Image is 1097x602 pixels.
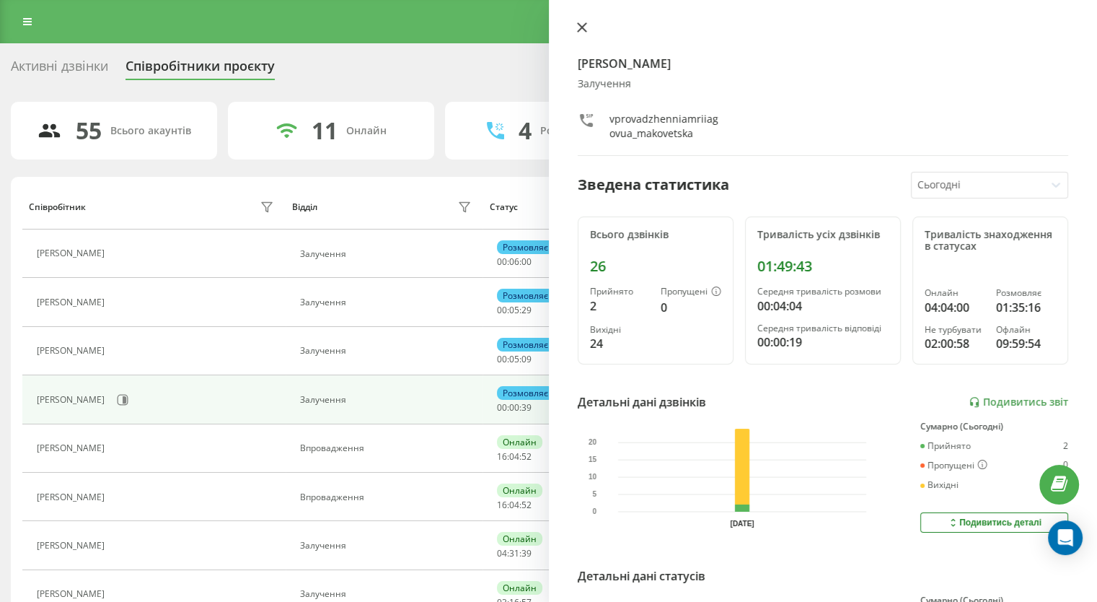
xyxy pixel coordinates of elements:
[300,395,475,405] div: Залучення
[37,297,108,307] div: [PERSON_NAME]
[590,297,649,315] div: 2
[497,435,542,449] div: Онлайн
[996,335,1056,352] div: 09:59:54
[346,125,387,137] div: Онлайн
[590,258,721,275] div: 26
[37,346,108,356] div: [PERSON_NAME]
[509,353,519,365] span: 05
[497,532,542,546] div: Онлайн
[292,202,317,212] div: Відділ
[661,287,721,298] div: Пропущені
[590,325,649,335] div: Вихідні
[661,299,721,316] div: 0
[497,353,507,365] span: 00
[497,581,542,595] div: Онлайн
[300,443,475,453] div: Впровадження
[592,507,596,515] text: 0
[497,499,507,511] span: 16
[578,393,706,411] div: Детальні дані дзвінків
[920,441,971,451] div: Прийнято
[509,256,519,268] span: 06
[1048,520,1083,555] div: Open Intercom Messenger
[497,289,554,302] div: Розмовляє
[920,480,959,490] div: Вихідні
[996,288,1056,298] div: Розмовляє
[300,346,475,356] div: Залучення
[578,567,705,585] div: Детальні дані статусів
[110,125,191,137] div: Всього акаунтів
[757,229,889,241] div: Тривалість усіх дзвінків
[497,484,542,497] div: Онлайн
[730,520,754,528] text: [DATE]
[300,249,475,259] div: Залучення
[497,354,532,365] div: : :
[578,55,1069,72] h4: [PERSON_NAME]
[578,174,729,196] div: Зведена статистика
[509,304,519,316] span: 05
[497,257,532,267] div: : :
[312,117,338,144] div: 11
[757,258,889,275] div: 01:49:43
[497,304,507,316] span: 00
[497,403,532,413] div: : :
[37,248,108,258] div: [PERSON_NAME]
[300,589,475,599] div: Залучення
[920,512,1068,533] button: Подивитись деталі
[497,386,554,400] div: Розмовляє
[589,438,597,446] text: 20
[757,333,889,351] div: 00:00:19
[300,297,475,307] div: Залучення
[497,240,554,254] div: Розмовляє
[757,297,889,315] div: 00:04:04
[996,325,1056,335] div: Офлайн
[609,112,722,141] div: vprovadzhenniamriiagovua_makovetska
[300,541,475,551] div: Залучення
[37,589,108,599] div: [PERSON_NAME]
[37,492,108,502] div: [PERSON_NAME]
[578,78,1069,90] div: Залучення
[29,202,86,212] div: Співробітник
[996,299,1056,316] div: 01:35:16
[757,287,889,297] div: Середня тривалість розмови
[37,395,108,405] div: [PERSON_NAME]
[521,353,532,365] span: 09
[589,455,597,463] text: 15
[76,117,102,144] div: 55
[37,443,108,453] div: [PERSON_NAME]
[592,490,596,498] text: 5
[969,396,1068,409] a: Подивитись звіт
[521,450,532,463] span: 52
[521,499,532,511] span: 52
[497,305,532,315] div: : :
[757,323,889,333] div: Середня тривалість відповіді
[925,229,1056,253] div: Тривалість знаходження в статусах
[590,287,649,297] div: Прийнято
[11,58,108,81] div: Активні дзвінки
[521,547,532,559] span: 39
[497,549,532,559] div: : :
[497,401,507,414] span: 00
[590,229,721,241] div: Всього дзвінків
[947,517,1041,528] div: Подивитись деталі
[37,541,108,551] div: [PERSON_NAME]
[1063,441,1068,451] div: 2
[521,256,532,268] span: 00
[497,452,532,462] div: : :
[519,117,532,144] div: 4
[920,422,1068,432] div: Сумарно (Сьогодні)
[497,338,554,352] div: Розмовляє
[509,547,519,559] span: 31
[497,547,507,559] span: 04
[540,125,610,137] div: Розмовляють
[1063,460,1068,471] div: 0
[521,401,532,414] span: 39
[125,58,275,81] div: Співробітники проєкту
[509,499,519,511] span: 04
[925,335,984,352] div: 02:00:58
[300,492,475,502] div: Впровадження
[920,460,987,471] div: Пропущені
[490,202,518,212] div: Статус
[925,299,984,316] div: 04:04:00
[589,473,597,481] text: 10
[497,500,532,510] div: : :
